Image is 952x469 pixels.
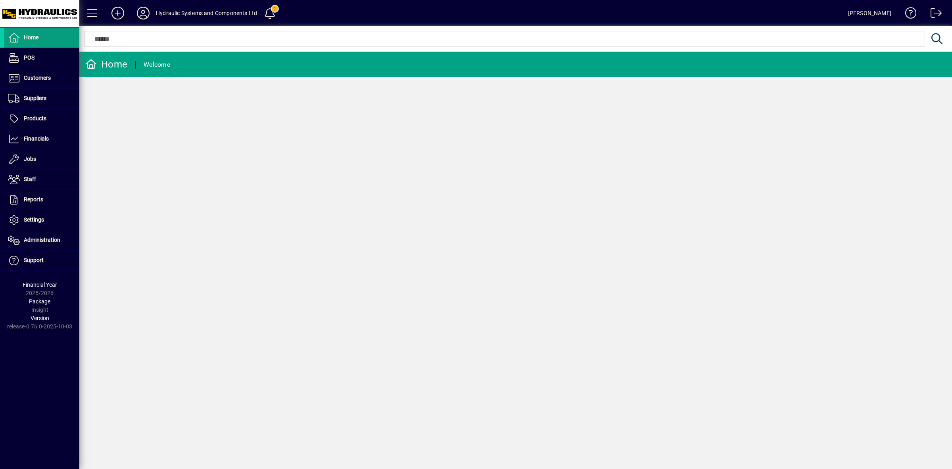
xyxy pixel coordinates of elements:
[848,7,891,19] div: [PERSON_NAME]
[4,68,79,88] a: Customers
[24,257,44,263] span: Support
[85,58,127,71] div: Home
[925,2,942,27] a: Logout
[4,170,79,189] a: Staff
[144,58,170,71] div: Welcome
[24,115,46,122] span: Products
[23,282,57,288] span: Financial Year
[24,54,35,61] span: POS
[131,6,156,20] button: Profile
[156,7,257,19] div: Hydraulic Systems and Components Ltd
[24,196,43,203] span: Reports
[4,251,79,270] a: Support
[24,135,49,142] span: Financials
[4,129,79,149] a: Financials
[4,230,79,250] a: Administration
[24,176,36,182] span: Staff
[4,109,79,129] a: Products
[24,156,36,162] span: Jobs
[29,298,50,305] span: Package
[4,210,79,230] a: Settings
[24,34,38,41] span: Home
[24,237,60,243] span: Administration
[4,149,79,169] a: Jobs
[4,89,79,108] a: Suppliers
[24,95,46,101] span: Suppliers
[31,315,49,321] span: Version
[24,216,44,223] span: Settings
[4,190,79,210] a: Reports
[24,75,51,81] span: Customers
[899,2,917,27] a: Knowledge Base
[105,6,131,20] button: Add
[4,48,79,68] a: POS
